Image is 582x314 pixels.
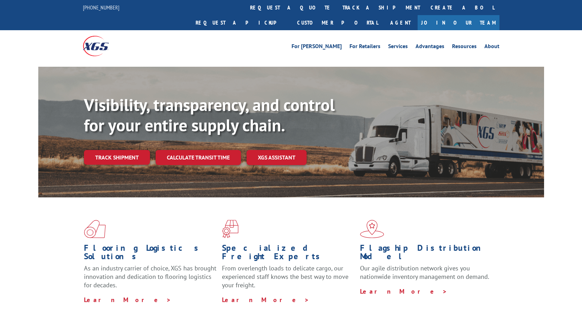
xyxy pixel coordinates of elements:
a: Resources [452,44,477,51]
p: From overlength loads to delicate cargo, our experienced staff knows the best way to move your fr... [222,264,355,295]
a: Request a pickup [190,15,292,30]
a: Join Our Team [418,15,499,30]
a: Track shipment [84,150,150,165]
a: For [PERSON_NAME] [292,44,342,51]
a: Learn More > [360,287,447,295]
a: XGS ASSISTANT [247,150,307,165]
a: Agent [383,15,418,30]
a: Calculate transit time [156,150,241,165]
h1: Flooring Logistics Solutions [84,244,217,264]
a: Learn More > [222,296,309,304]
a: Services [388,44,408,51]
img: xgs-icon-total-supply-chain-intelligence-red [84,220,106,238]
b: Visibility, transparency, and control for your entire supply chain. [84,94,335,136]
h1: Specialized Freight Experts [222,244,355,264]
img: xgs-icon-focused-on-flooring-red [222,220,238,238]
a: Customer Portal [292,15,383,30]
span: As an industry carrier of choice, XGS has brought innovation and dedication to flooring logistics... [84,264,216,289]
img: xgs-icon-flagship-distribution-model-red [360,220,384,238]
a: About [484,44,499,51]
a: For Retailers [349,44,380,51]
a: Advantages [416,44,444,51]
a: Learn More > [84,296,171,304]
span: Our agile distribution network gives you nationwide inventory management on demand. [360,264,489,281]
a: [PHONE_NUMBER] [83,4,119,11]
h1: Flagship Distribution Model [360,244,493,264]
